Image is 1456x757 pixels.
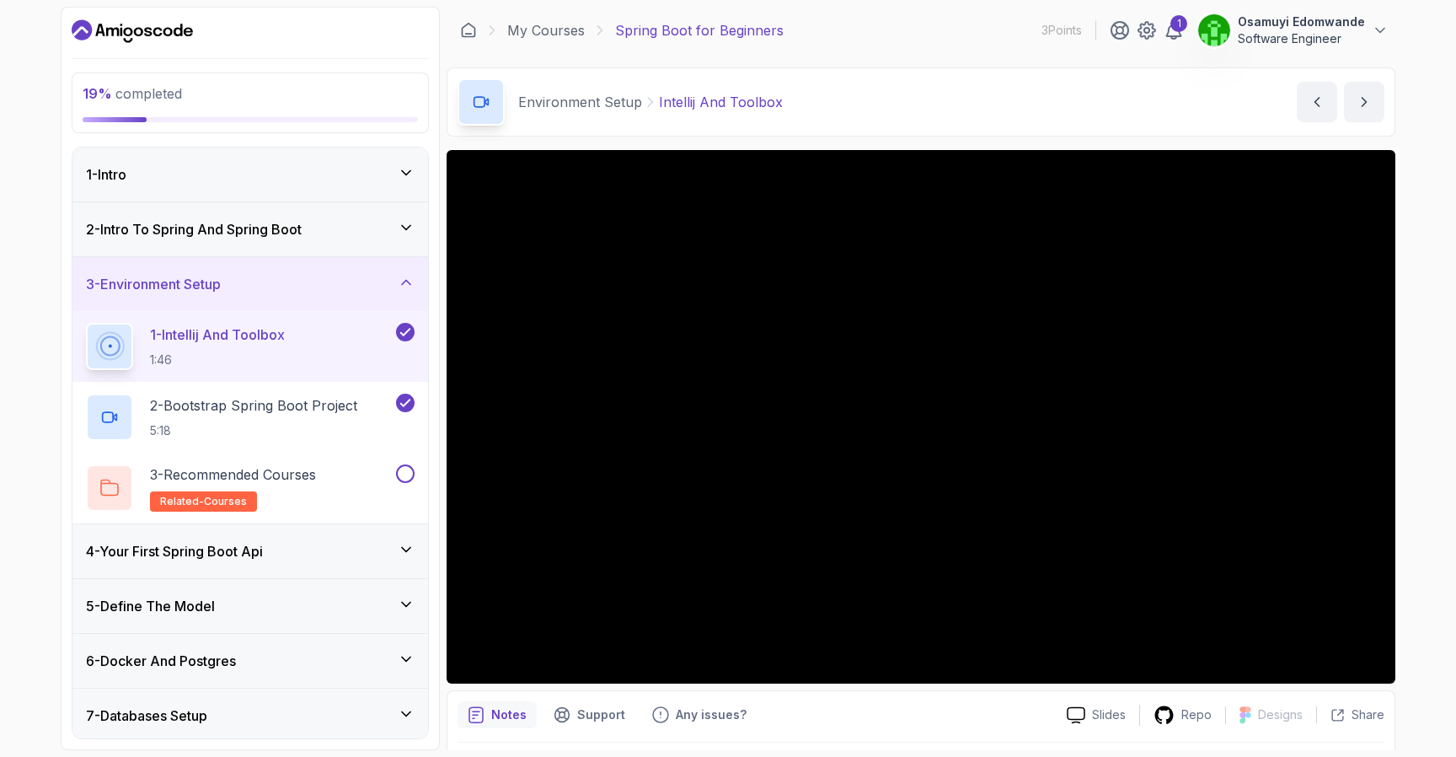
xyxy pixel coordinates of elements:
p: 2 - Bootstrap Spring Boot Project [150,395,357,416]
p: Any issues? [676,706,747,723]
button: notes button [458,701,537,728]
a: Repo [1140,705,1225,726]
p: Share [1352,706,1384,723]
span: 19 % [83,85,112,102]
p: 1 - Intellij And Toolbox [150,325,285,345]
button: 1-Intellij And Toolbox1:46 [86,323,415,370]
h3: 7 - Databases Setup [86,706,207,726]
iframe: 1 - IntelliJ and Toolbox [447,150,1395,684]
div: 1 [1170,15,1187,32]
p: Osamuyi Edomwande [1238,13,1365,30]
h3: 6 - Docker And Postgres [86,651,236,671]
p: Spring Boot for Beginners [615,20,784,40]
button: 2-Bootstrap Spring Boot Project5:18 [86,394,415,441]
a: Dashboard [72,18,193,45]
span: related-courses [160,495,247,508]
h3: 5 - Define The Model [86,596,215,616]
p: Slides [1092,706,1126,723]
h3: 1 - Intro [86,164,126,185]
a: My Courses [507,20,585,40]
h3: 4 - Your First Spring Boot Api [86,541,263,561]
button: 1-Intro [72,148,428,201]
p: 1:46 [150,352,285,368]
button: 3-Environment Setup [72,257,428,311]
button: 6-Docker And Postgres [72,634,428,688]
p: 3 - Recommended Courses [150,464,316,485]
p: Notes [491,706,527,723]
button: Support button [543,701,635,728]
button: next content [1344,82,1384,122]
h3: 3 - Environment Setup [86,274,221,294]
img: user profile image [1198,14,1230,46]
a: Slides [1053,706,1139,724]
p: Designs [1258,706,1303,723]
p: 5:18 [150,422,357,439]
p: Intellij And Toolbox [659,92,783,112]
h3: 2 - Intro To Spring And Spring Boot [86,219,302,239]
p: Repo [1181,706,1212,723]
p: Environment Setup [518,92,642,112]
button: 4-Your First Spring Boot Api [72,524,428,578]
p: 3 Points [1041,22,1082,39]
button: 3-Recommended Coursesrelated-courses [86,464,415,512]
p: Support [577,706,625,723]
button: 5-Define The Model [72,579,428,633]
p: Software Engineer [1238,30,1365,47]
button: user profile imageOsamuyi EdomwandeSoftware Engineer [1197,13,1389,47]
button: 2-Intro To Spring And Spring Boot [72,202,428,256]
a: Dashboard [460,22,477,39]
button: Share [1316,706,1384,723]
span: completed [83,85,182,102]
button: 7-Databases Setup [72,689,428,743]
button: Feedback button [642,701,757,728]
button: previous content [1297,82,1337,122]
a: 1 [1164,20,1184,40]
